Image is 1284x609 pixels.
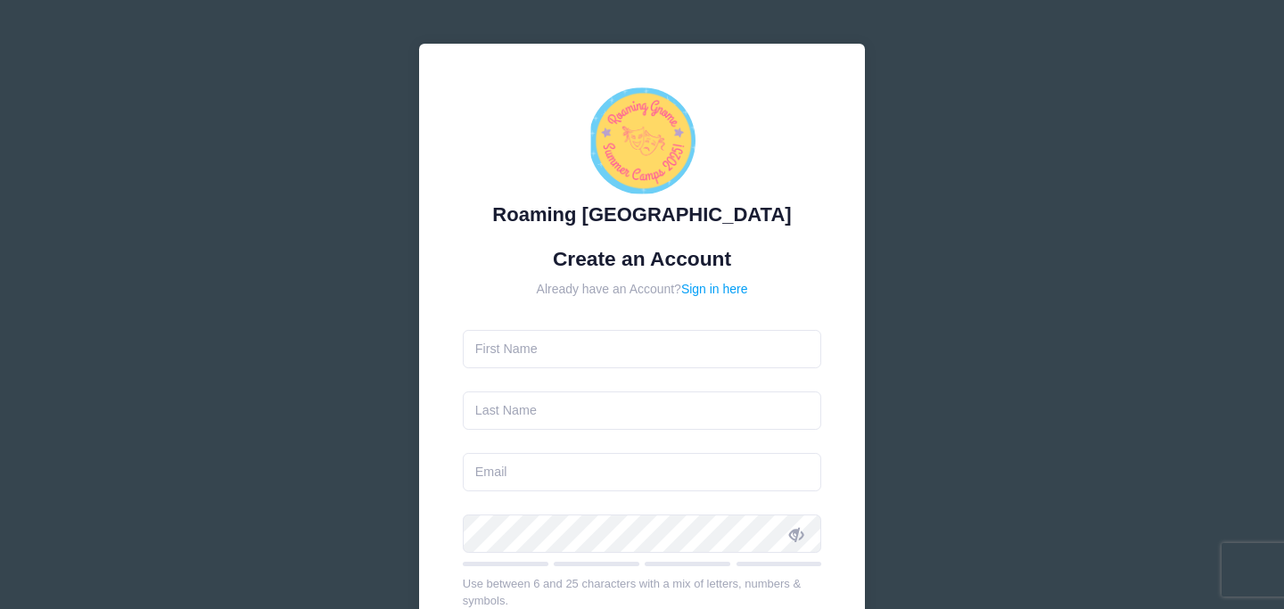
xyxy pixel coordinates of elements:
a: Sign in here [681,282,748,296]
div: Already have an Account? [463,280,822,299]
input: First Name [463,330,822,368]
h1: Create an Account [463,247,822,271]
img: Roaming Gnome Theatre [588,87,695,194]
input: Email [463,453,822,491]
div: Roaming [GEOGRAPHIC_DATA] [463,200,822,229]
input: Last Name [463,391,822,430]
